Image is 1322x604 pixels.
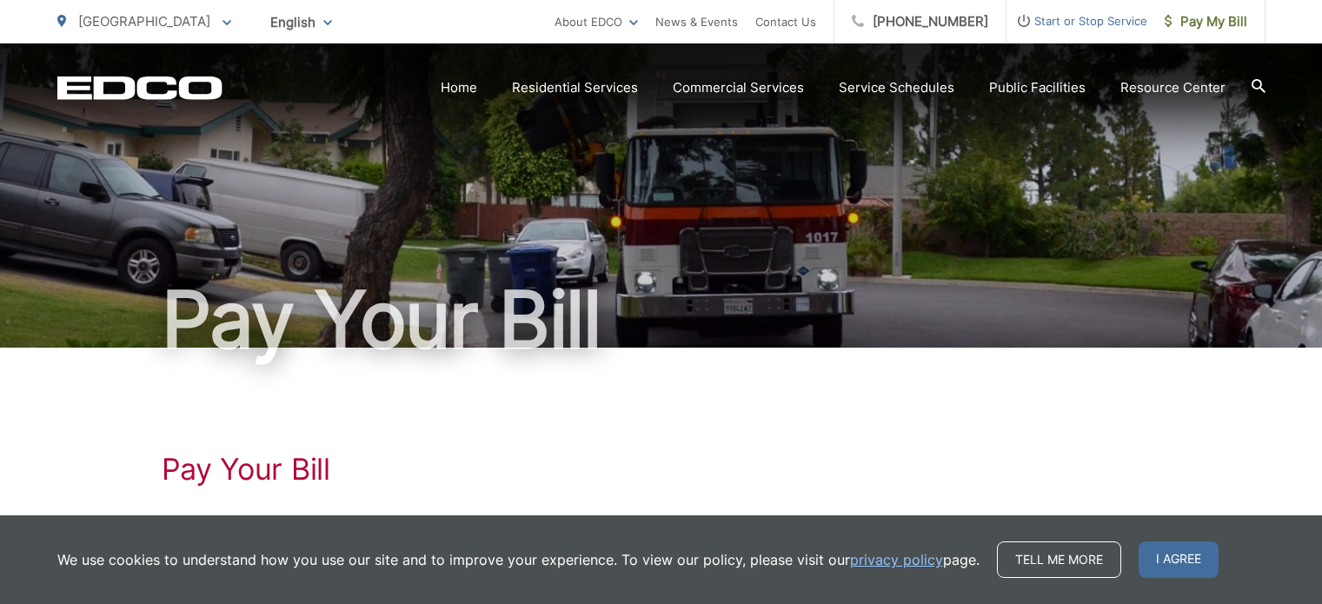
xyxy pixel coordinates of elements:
[997,541,1121,578] a: Tell me more
[850,549,943,570] a: privacy policy
[989,77,1086,98] a: Public Facilities
[655,11,738,32] a: News & Events
[1165,11,1247,32] span: Pay My Bill
[555,11,638,32] a: About EDCO
[839,77,954,98] a: Service Schedules
[162,513,1161,534] p: to View, Pay, and Manage Your Bill Online
[57,276,1266,363] h1: Pay Your Bill
[512,77,638,98] a: Residential Services
[162,452,1161,487] h1: Pay Your Bill
[162,513,226,534] a: Click Here
[57,76,223,100] a: EDCD logo. Return to the homepage.
[441,77,477,98] a: Home
[755,11,816,32] a: Contact Us
[57,549,980,570] p: We use cookies to understand how you use our site and to improve your experience. To view our pol...
[1139,541,1219,578] span: I agree
[78,13,210,30] span: [GEOGRAPHIC_DATA]
[1120,77,1226,98] a: Resource Center
[257,7,345,37] span: English
[673,77,804,98] a: Commercial Services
